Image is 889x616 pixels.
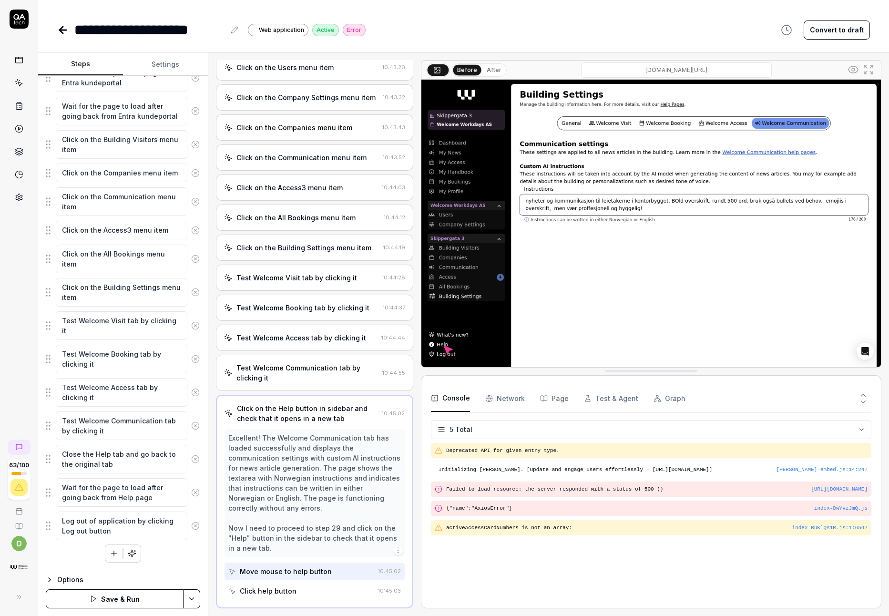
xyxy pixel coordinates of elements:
[187,68,204,87] button: Remove step
[378,568,401,575] time: 10:45:02
[46,378,200,407] div: Suggestions
[187,283,204,302] button: Remove step
[46,411,200,441] div: Suggestions
[382,184,405,191] time: 10:44:03
[187,349,204,369] button: Remove step
[777,466,868,474] button: [PERSON_NAME]-embed.js:14:247
[236,303,369,313] div: Test Welcome Booking tab by clicking it
[237,403,378,423] div: Click on the Help button in sidebar and check that it opens in a new tab
[654,385,685,412] button: Graph
[248,23,308,36] a: Web application
[187,249,204,268] button: Remove step
[421,80,881,367] img: Screenshot
[236,123,352,133] div: Click on the Companies menu item
[187,483,204,502] button: Remove step
[187,383,204,402] button: Remove step
[46,244,200,274] div: Suggestions
[811,485,868,493] button: [URL][DOMAIN_NAME]
[446,524,868,532] pre: activeAccessCardNumbers is not an array:
[382,274,405,281] time: 10:44:28
[225,563,405,580] button: Move mouse to help button10:45:02
[259,26,304,34] span: Web application
[804,21,870,40] button: Convert to draft
[187,135,204,154] button: Remove step
[446,447,868,455] pre: Deprecated API for given entry type.
[10,559,28,576] img: Welcome Workdays AS Logo
[46,589,184,608] button: Save & Run
[431,385,470,412] button: Console
[46,163,200,183] div: Suggestions
[384,214,405,221] time: 10:44:12
[123,53,208,76] button: Settings
[383,154,405,161] time: 10:43:52
[861,62,876,77] button: Open in full screen
[777,466,868,474] div: [PERSON_NAME]-embed.js : 14 : 247
[4,551,34,578] button: Welcome Workdays AS Logo
[236,363,378,383] div: Test Welcome Communication tab by clicking it
[453,64,481,75] button: Before
[446,504,868,513] pre: {"name":"AxiosError"}
[383,304,405,311] time: 10:44:37
[187,192,204,211] button: Remove step
[792,524,868,532] button: index-BuKlQs1R.js:1:6597
[46,344,200,374] div: Suggestions
[378,587,401,594] time: 10:45:03
[46,574,200,585] button: Options
[775,21,798,40] button: View version history
[46,96,200,126] div: Suggestions
[46,130,200,159] div: Suggestions
[540,385,569,412] button: Page
[4,515,34,530] a: Documentation
[46,187,200,216] div: Suggestions
[46,311,200,340] div: Suggestions
[236,183,343,193] div: Click on the Access3 menu item
[187,316,204,335] button: Remove step
[382,64,405,71] time: 10:43:20
[46,511,200,541] div: Suggestions
[46,220,200,240] div: Suggestions
[236,333,366,343] div: Test Welcome Access tab by clicking it
[381,334,405,341] time: 10:44:44
[240,566,332,576] div: Move mouse to help button
[236,273,357,283] div: Test Welcome Visit tab by clicking it
[584,385,638,412] button: Test & Agent
[236,213,356,223] div: Click on the All Bookings menu item
[46,478,200,507] div: Suggestions
[383,244,405,251] time: 10:44:19
[4,500,34,515] a: Book a call with us
[46,277,200,307] div: Suggestions
[343,24,366,36] div: Error
[9,462,29,468] span: 63 / 100
[814,504,868,513] button: index-DwYvzJmQ.js
[383,94,405,101] time: 10:43:32
[483,65,505,75] button: After
[8,440,31,455] a: New conversation
[11,536,27,551] button: d
[236,92,376,103] div: Click on the Company Settings menu item
[228,433,401,553] div: Excellent! The Welcome Communication tab has loaded successfully and displays the communication s...
[38,53,123,76] button: Steps
[187,516,204,535] button: Remove step
[792,524,868,532] div: index-BuKlQs1R.js : 1 : 6597
[382,124,405,131] time: 10:43:43
[225,582,405,600] button: Click help button10:45:03
[187,102,204,121] button: Remove step
[187,450,204,469] button: Remove step
[485,385,525,412] button: Network
[187,221,204,240] button: Remove step
[46,444,200,474] div: Suggestions
[846,62,861,77] button: Show all interative elements
[382,410,405,417] time: 10:45:02
[236,153,367,163] div: Click on the Communication menu item
[46,63,200,92] div: Suggestions
[187,164,204,183] button: Remove step
[236,243,371,253] div: Click on the Building Settings menu item
[236,62,334,72] div: Click on the Users menu item
[382,370,405,376] time: 10:44:55
[312,24,339,36] div: Active
[439,466,868,474] pre: Initializing [PERSON_NAME]. [Update and engage users effortlessly - [URL][DOMAIN_NAME]]
[187,416,204,435] button: Remove step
